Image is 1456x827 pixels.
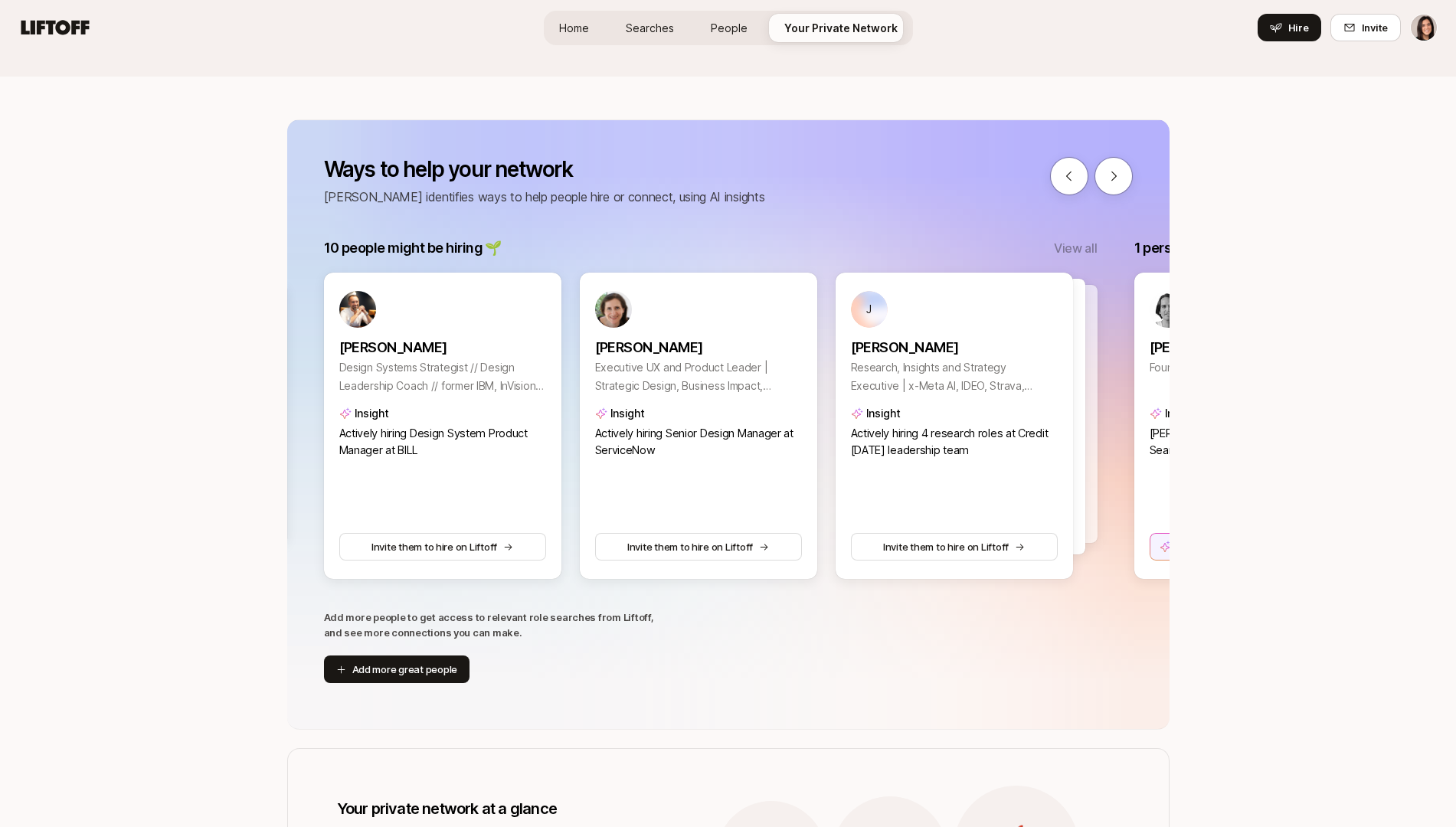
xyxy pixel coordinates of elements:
p: [PERSON_NAME] [1150,337,1356,358]
button: Hire [1258,14,1321,41]
a: J [851,291,1058,328]
img: c8f56ffa_44a9_4f0a_bf84_232610fc6423.jpg [595,291,632,328]
button: Invite them to hire on Liftoff [339,533,546,561]
a: Home [547,14,601,42]
p: Insight [355,404,389,423]
p: Ways to help your network [324,157,765,181]
p: Insight [610,404,645,423]
a: [PERSON_NAME] [851,328,1058,358]
p: [PERSON_NAME] [851,337,1058,358]
p: [PERSON_NAME] identifies ways to help people hire or connect, using AI insights [324,187,765,207]
span: Searches [626,20,674,36]
img: b87ff00d_a7e4_4272_aaa4_fee7b6c604cf.jpg [339,291,376,328]
p: Insight [1165,404,1199,423]
button: Invite [1330,14,1401,41]
p: Add more people to get access to relevant role searches from Liftoff, and see more connections yo... [324,610,654,640]
a: [PERSON_NAME] [595,328,802,358]
p: 1 person is actively hiring on Liftoff 🏆 [1134,237,1371,259]
img: Eleanor Morgan [1411,15,1437,41]
span: Invite [1362,20,1388,35]
span: Hire [1288,20,1309,35]
p: Insight [866,404,901,423]
span: Actively hiring Senior Design Manager at ServiceNow [595,427,793,457]
span: Your Private Network [784,20,898,36]
p: Founder & CEO [1150,358,1356,377]
img: ce576709_fac9_4f7c_98c5_5f1f6441faaf.jpg [1150,291,1186,328]
a: Searches [613,14,686,42]
span: Actively hiring 4 research roles at Credit [DATE] leadership team [851,427,1049,457]
span: People [711,20,748,36]
button: View all [1054,238,1097,258]
span: Home [559,20,589,36]
span: [PERSON_NAME] is hiring on Liftoff for Searches in Software Engineering [1150,427,1337,457]
p: Executive UX and Product Leader | Strategic Design, Business Impact, Products that Customers Love [595,358,802,395]
p: [PERSON_NAME] [595,337,802,358]
a: [PERSON_NAME] [339,328,546,358]
p: 10 people might be hiring 🌱 [324,237,502,259]
a: Your Private Network [772,14,910,42]
p: J [866,300,872,319]
p: Design Systems Strategist // Design Leadership Coach // former IBM, InVision, Meta [339,358,546,395]
span: Actively hiring Design System Product Manager at BILL [339,427,528,457]
button: Invite them to hire on Liftoff [595,533,802,561]
button: Add more great people [324,655,470,683]
p: Research, Insights and Strategy Executive | x-Meta AI, IDEO, Strava, McKinsey, Stripe [851,358,1058,395]
a: [PERSON_NAME] [1150,328,1356,358]
p: [PERSON_NAME] [339,337,546,358]
p: Your private network at a glance [337,798,597,819]
a: People [699,14,760,42]
button: Invite them to hire on Liftoff [851,533,1058,561]
button: Eleanor Morgan [1410,14,1438,41]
